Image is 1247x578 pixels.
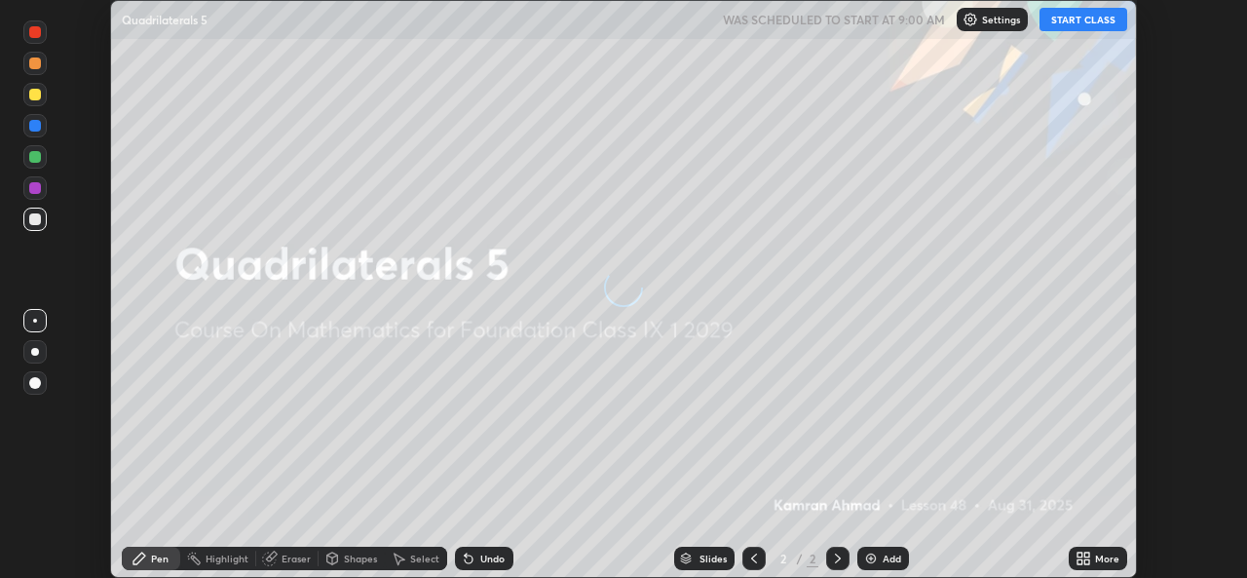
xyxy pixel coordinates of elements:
div: Eraser [282,554,311,563]
p: Settings [982,15,1020,24]
p: Quadrilaterals 5 [122,12,208,27]
img: class-settings-icons [963,12,978,27]
div: Add [883,554,901,563]
div: Undo [480,554,505,563]
div: Pen [151,554,169,563]
div: 2 [774,553,793,564]
div: Shapes [344,554,377,563]
div: Select [410,554,439,563]
img: add-slide-button [863,551,879,566]
button: START CLASS [1039,8,1127,31]
h5: WAS SCHEDULED TO START AT 9:00 AM [723,11,945,28]
div: Highlight [206,554,248,563]
div: / [797,553,803,564]
div: More [1095,554,1119,563]
div: 2 [807,550,818,567]
div: Slides [699,554,727,563]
